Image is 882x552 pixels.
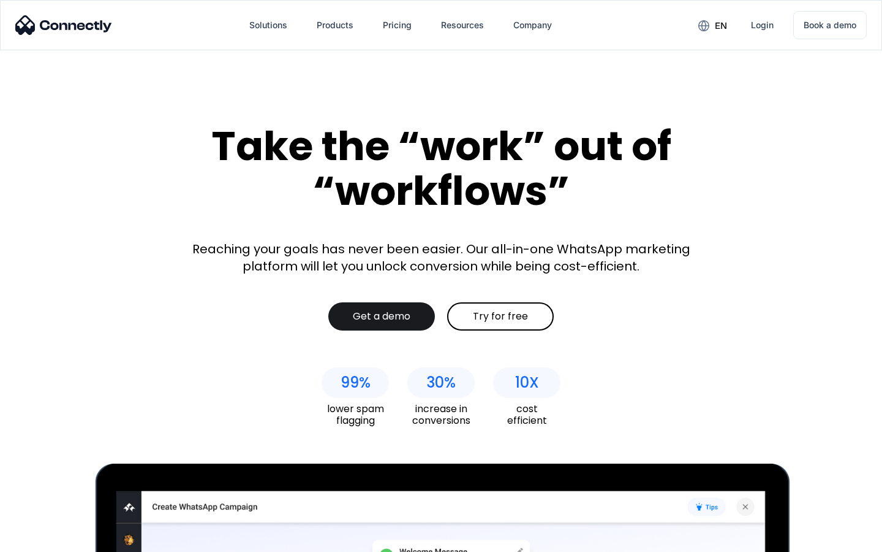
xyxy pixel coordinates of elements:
[751,17,774,34] div: Login
[15,15,112,35] img: Connectly Logo
[407,403,475,426] div: increase in conversions
[431,10,494,40] div: Resources
[249,17,287,34] div: Solutions
[503,10,562,40] div: Company
[715,17,727,34] div: en
[184,240,698,275] div: Reaching your goals has never been easier. Our all-in-one WhatsApp marketing platform will let yo...
[426,374,456,391] div: 30%
[24,531,73,548] ul: Language list
[307,10,363,40] div: Products
[328,302,435,331] a: Get a demo
[322,403,389,426] div: lower spam flagging
[793,11,867,39] a: Book a demo
[473,310,528,323] div: Try for free
[165,124,717,213] div: Take the “work” out of “workflows”
[341,374,371,391] div: 99%
[317,17,353,34] div: Products
[12,531,73,548] aside: Language selected: English
[447,302,554,331] a: Try for free
[383,17,412,34] div: Pricing
[239,10,297,40] div: Solutions
[688,16,736,34] div: en
[373,10,421,40] a: Pricing
[513,17,552,34] div: Company
[741,10,783,40] a: Login
[493,403,560,426] div: cost efficient
[441,17,484,34] div: Resources
[353,310,410,323] div: Get a demo
[515,374,539,391] div: 10X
